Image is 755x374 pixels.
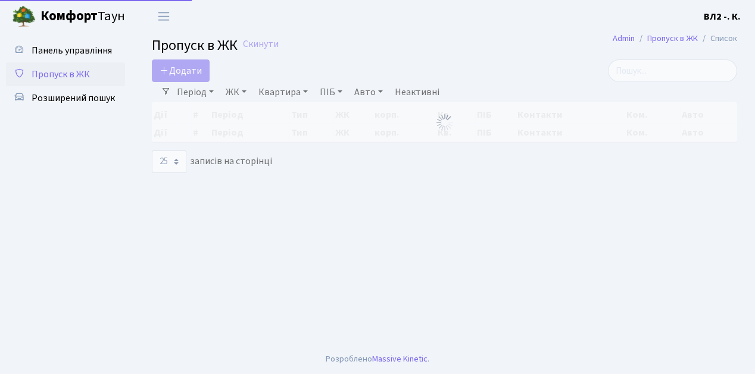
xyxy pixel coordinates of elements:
[160,64,202,77] span: Додати
[254,82,313,102] a: Квартира
[595,26,755,51] nav: breadcrumb
[647,32,698,45] a: Пропуск в ЖК
[32,44,112,57] span: Панель управління
[326,353,429,366] div: Розроблено .
[243,39,279,50] a: Скинути
[704,10,741,23] b: ВЛ2 -. К.
[152,59,210,82] a: Додати
[6,39,125,62] a: Панель управління
[372,353,428,365] a: Massive Kinetic
[152,35,238,56] span: Пропуск в ЖК
[152,150,186,173] select: записів на сторінці
[6,62,125,86] a: Пропуск в ЖК
[12,5,36,29] img: logo.png
[152,150,272,173] label: записів на сторінці
[32,92,115,105] span: Розширений пошук
[704,10,741,24] a: ВЛ2 -. К.
[172,82,219,102] a: Період
[613,32,635,45] a: Admin
[40,7,98,26] b: Комфорт
[6,86,125,110] a: Розширений пошук
[221,82,251,102] a: ЖК
[390,82,444,102] a: Неактивні
[608,59,737,82] input: Пошук...
[435,113,454,132] img: Обробка...
[149,7,179,26] button: Переключити навігацію
[350,82,388,102] a: Авто
[40,7,125,27] span: Таун
[32,68,90,81] span: Пропуск в ЖК
[698,32,737,45] li: Список
[315,82,347,102] a: ПІБ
